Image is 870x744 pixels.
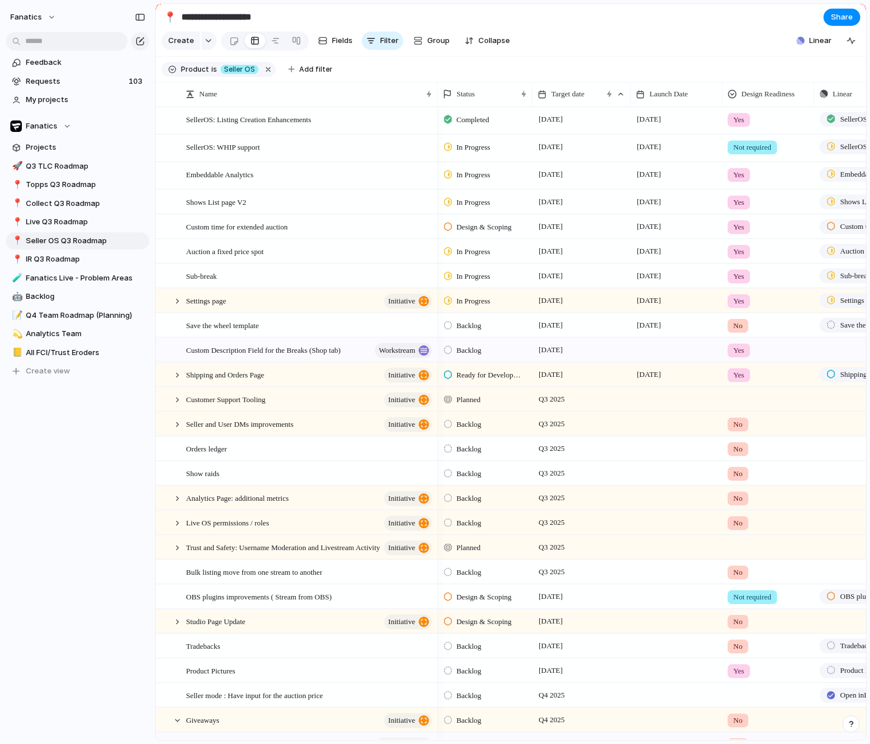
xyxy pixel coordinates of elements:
[457,221,512,233] span: Design & Scoping
[457,591,512,603] span: Design & Scoping
[536,269,566,283] span: [DATE]
[384,491,432,506] button: initiative
[536,540,567,554] span: Q3 2025
[457,320,481,332] span: Backlog
[26,161,145,172] span: Q3 TLC Roadmap
[12,234,20,247] div: 📍
[457,394,481,406] span: Planned
[6,288,149,305] div: 🤖Backlog
[6,195,149,212] a: 📍Collect Q3 Roadmap
[5,8,62,26] button: fanatics
[384,417,432,432] button: initiative
[161,8,179,26] button: 📍
[457,142,490,153] span: In Progress
[26,57,145,68] span: Feedback
[6,344,149,361] a: 📒All FCI/Trust Eroders
[388,392,415,408] span: initiative
[299,64,332,75] span: Add filter
[186,112,311,126] span: SellerOS: Listing Creation Enhancements
[733,295,744,307] span: Yes
[733,142,771,153] span: Not required
[536,565,567,579] span: Q3 2025
[457,665,481,677] span: Backlog
[457,567,481,578] span: Backlog
[6,232,149,250] a: 📍Seller OS Q3 Roadmap
[224,64,255,75] span: Seller OS
[26,76,125,87] span: Requests
[733,493,743,504] span: No
[211,64,217,75] span: is
[634,195,664,209] span: [DATE]
[733,517,743,529] span: No
[384,294,432,309] button: initiative
[457,517,481,529] span: Backlog
[380,35,399,46] span: Filter
[6,213,149,231] div: 📍Live Q3 Roadmap
[384,713,432,728] button: initiative
[218,63,261,76] button: Seller OS
[634,318,664,332] span: [DATE]
[457,197,490,208] span: In Progress
[161,32,200,50] button: Create
[823,9,860,26] button: Share
[536,168,566,181] span: [DATE]
[457,715,481,726] span: Backlog
[457,493,481,504] span: Backlog
[332,35,353,46] span: Fields
[634,168,664,181] span: [DATE]
[186,540,380,554] span: Trust and Safety: Username Moderation and Livestream Activity
[457,542,481,554] span: Planned
[26,365,70,377] span: Create view
[186,417,293,430] span: Seller and User DMs improvements
[26,347,145,359] span: All FCI/Trust Eroders
[186,516,269,529] span: Live OS permissions / roles
[186,140,260,153] span: SellerOS: WHIP support
[634,294,664,307] span: [DATE]
[10,254,22,265] button: 📍
[6,118,149,135] button: Fanatics
[733,665,744,677] span: Yes
[536,140,566,154] span: [DATE]
[536,688,567,702] span: Q4 2025
[6,176,149,193] a: 📍Topps Q3 Roadmap
[457,419,481,430] span: Backlog
[186,713,219,726] span: Giveaways
[10,272,22,284] button: 🧪
[26,142,145,153] span: Projects
[186,195,246,208] span: Shows List page V2
[10,161,22,172] button: 🚀
[649,88,688,100] span: Launch Date
[10,291,22,302] button: 🤖
[634,244,664,258] span: [DATE]
[129,76,145,87] span: 103
[733,715,743,726] span: No
[792,32,836,49] button: Linear
[388,712,415,729] span: initiative
[12,346,20,359] div: 📒
[12,328,20,341] div: 💫
[536,590,566,603] span: [DATE]
[168,35,194,46] span: Create
[634,269,664,283] span: [DATE]
[12,290,20,303] div: 🤖
[733,169,744,181] span: Yes
[281,61,339,77] button: Add filter
[457,690,481,702] span: Backlog
[186,343,341,356] span: Custom Description Field for the Breaks (Shop tab)
[26,328,145,340] span: Analytics Team
[12,253,20,266] div: 📍
[634,112,664,126] span: [DATE]
[460,32,515,50] button: Collapse
[388,614,415,630] span: initiative
[457,345,481,356] span: Backlog
[6,307,149,324] div: 📝Q4 Team Roadmap (Planning)
[186,466,219,480] span: Show raids
[186,244,264,258] span: Auction a fixed price spot
[186,269,216,282] span: Sub-break
[809,35,832,46] span: Linear
[10,310,22,321] button: 📝
[26,272,145,284] span: Fanatics Live - Problem Areas
[457,295,490,307] span: In Progress
[384,540,432,555] button: initiative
